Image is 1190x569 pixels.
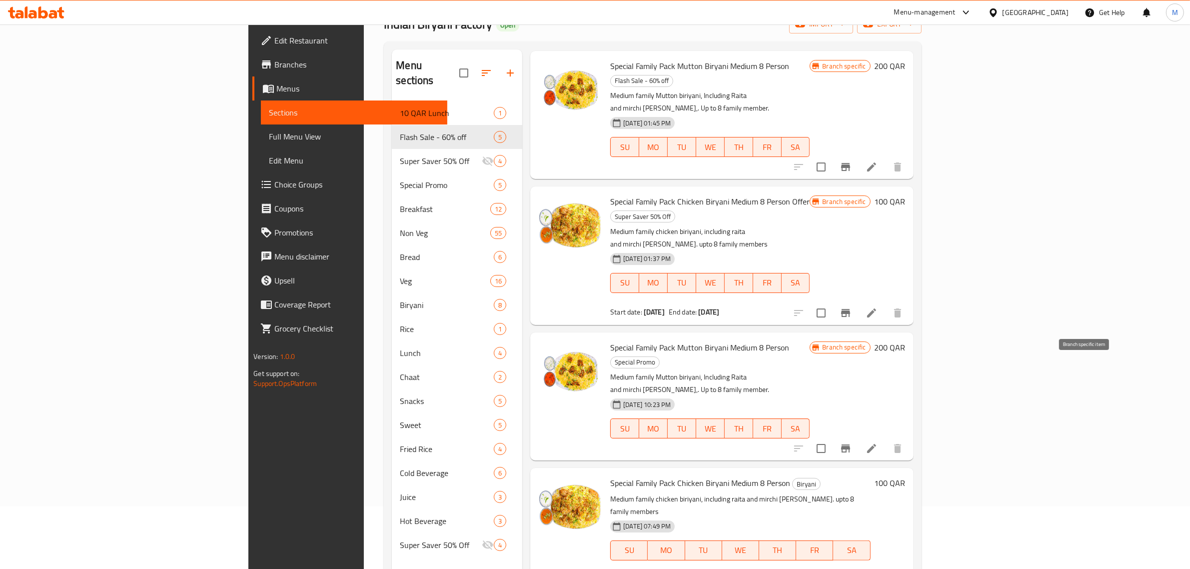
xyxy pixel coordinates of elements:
[392,125,522,149] div: Flash Sale - 60% off5
[643,421,664,436] span: MO
[252,268,447,292] a: Upsell
[866,307,878,319] a: Edit menu item
[725,273,753,293] button: TH
[392,389,522,413] div: Snacks5
[1003,7,1069,18] div: [GEOGRAPHIC_DATA]
[400,443,494,455] span: Fried Rice
[400,179,494,191] span: Special Promo
[700,275,721,290] span: WE
[648,540,685,560] button: MO
[494,467,506,479] div: items
[538,476,602,540] img: Special Family Pack Chicken Biryani Medium 8 Person
[610,418,639,438] button: SU
[400,155,482,167] span: Super Saver 50% Off
[490,275,506,287] div: items
[392,341,522,365] div: Lunch4
[494,396,506,406] span: 5
[834,155,858,179] button: Branch-specific-item
[252,172,447,196] a: Choice Groups
[392,245,522,269] div: Bread6
[610,225,810,250] p: Medium family chicken biriyani, including raita and mirchi [PERSON_NAME]. upto 8 family members
[400,251,494,263] span: Bread
[494,419,506,431] div: items
[494,540,506,550] span: 4
[611,75,673,86] span: Flash Sale - 60% off
[494,179,506,191] div: items
[698,305,719,318] b: [DATE]
[253,350,278,363] span: Version:
[494,108,506,118] span: 1
[729,421,749,436] span: TH
[786,275,806,290] span: SA
[834,436,858,460] button: Branch-specific-item
[668,418,696,438] button: TU
[280,350,295,363] span: 1.0.0
[610,194,810,209] span: Special Family Pack Chicken Biryani Medium 8 Person Offer
[619,118,675,128] span: [DATE] 01:45 PM
[392,293,522,317] div: Biryani8
[494,252,506,262] span: 6
[392,365,522,389] div: Chaat2
[757,421,778,436] span: FR
[252,292,447,316] a: Coverage Report
[392,269,522,293] div: Veg16
[400,131,494,143] span: Flash Sale - 60% off
[494,468,506,478] span: 6
[494,323,506,335] div: items
[700,140,721,154] span: WE
[800,543,829,557] span: FR
[875,340,906,354] h6: 200 QAR
[696,273,725,293] button: WE
[400,467,494,479] div: Cold Beverage
[643,140,664,154] span: MO
[865,18,914,30] span: export
[269,130,439,142] span: Full Menu View
[261,124,447,148] a: Full Menu View
[668,273,696,293] button: TU
[818,197,870,206] span: Branch specific
[753,418,782,438] button: FR
[886,436,910,460] button: delete
[757,140,778,154] span: FR
[453,62,474,83] span: Select all sections
[392,221,522,245] div: Non Veg55
[252,244,447,268] a: Menu disclaimer
[261,148,447,172] a: Edit Menu
[494,348,506,358] span: 4
[782,273,810,293] button: SA
[672,140,692,154] span: TU
[392,509,522,533] div: Hot Beverage3
[274,322,439,334] span: Grocery Checklist
[269,154,439,166] span: Edit Menu
[619,254,675,263] span: [DATE] 01:37 PM
[818,61,870,71] span: Branch specific
[639,418,668,438] button: MO
[496,21,519,29] span: Open
[274,34,439,46] span: Edit Restaurant
[252,52,447,76] a: Branches
[494,107,506,119] div: items
[392,485,522,509] div: Juice3
[392,317,522,341] div: Rice1
[400,323,494,335] span: Rice
[400,395,494,407] span: Snacks
[494,300,506,310] span: 8
[482,155,494,167] svg: Inactive section
[261,100,447,124] a: Sections
[274,202,439,214] span: Coupons
[834,301,858,325] button: Branch-specific-item
[494,516,506,526] span: 3
[252,76,447,100] a: Menus
[610,475,790,490] span: Special Family Pack Chicken Biryani Medium 8 Person
[274,274,439,286] span: Upsell
[644,305,665,318] b: [DATE]
[782,418,810,438] button: SA
[763,543,792,557] span: TH
[757,275,778,290] span: FR
[274,298,439,310] span: Coverage Report
[610,137,639,157] button: SU
[729,140,749,154] span: TH
[875,194,906,208] h6: 100 QAR
[696,137,725,157] button: WE
[610,89,810,114] p: Medium family Mutton biriyani, Including Raita and mirchi [PERSON_NAME],. Up to 8 family member.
